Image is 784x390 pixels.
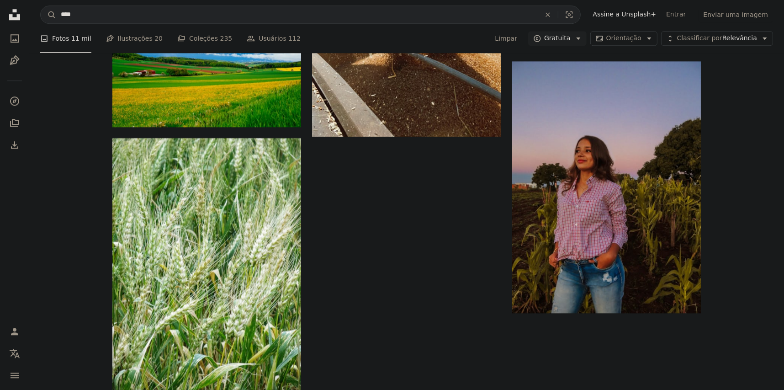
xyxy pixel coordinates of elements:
[288,33,301,43] span: 112
[5,5,24,26] a: Início — Unsplash
[220,33,233,43] span: 235
[5,51,24,69] a: Ilustrações
[5,366,24,385] button: Menu
[106,24,163,53] a: Ilustrações 20
[5,322,24,341] a: Entrar / Cadastrar-se
[41,6,56,23] button: Pesquise na Unsplash
[588,7,662,22] a: Assine a Unsplash+
[558,6,580,23] button: Pesquisa visual
[677,34,722,42] span: Classificar por
[177,24,232,53] a: Coleções 235
[538,6,558,23] button: Limpar
[512,61,701,313] img: uma mulher em pé em um campo de milho
[528,31,587,46] button: Gratuita
[661,31,773,46] button: Classificar porRelevância
[544,34,571,43] span: Gratuita
[5,344,24,363] button: Idioma
[590,31,657,46] button: Orientação
[606,34,641,42] span: Orientação
[5,92,24,110] a: Explorar
[154,33,163,43] span: 20
[5,114,24,132] a: Coleções
[40,5,581,24] form: Pesquise conteúdo visual em todo o site
[112,260,301,268] a: flores de pétalas brancas
[677,34,757,43] span: Relevância
[247,24,301,53] a: Usuários 112
[112,138,301,390] img: flores de pétalas brancas
[661,7,691,22] a: Entrar
[699,7,773,22] button: Enviar uma imagem
[495,31,518,46] button: Limpar
[112,1,301,127] img: um campo verde com flores amarelas em primeiro plano
[5,29,24,48] a: Fotos
[112,59,301,68] a: um campo verde com flores amarelas em primeiro plano
[512,183,701,191] a: uma mulher em pé em um campo de milho
[5,136,24,154] a: Histórico de downloads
